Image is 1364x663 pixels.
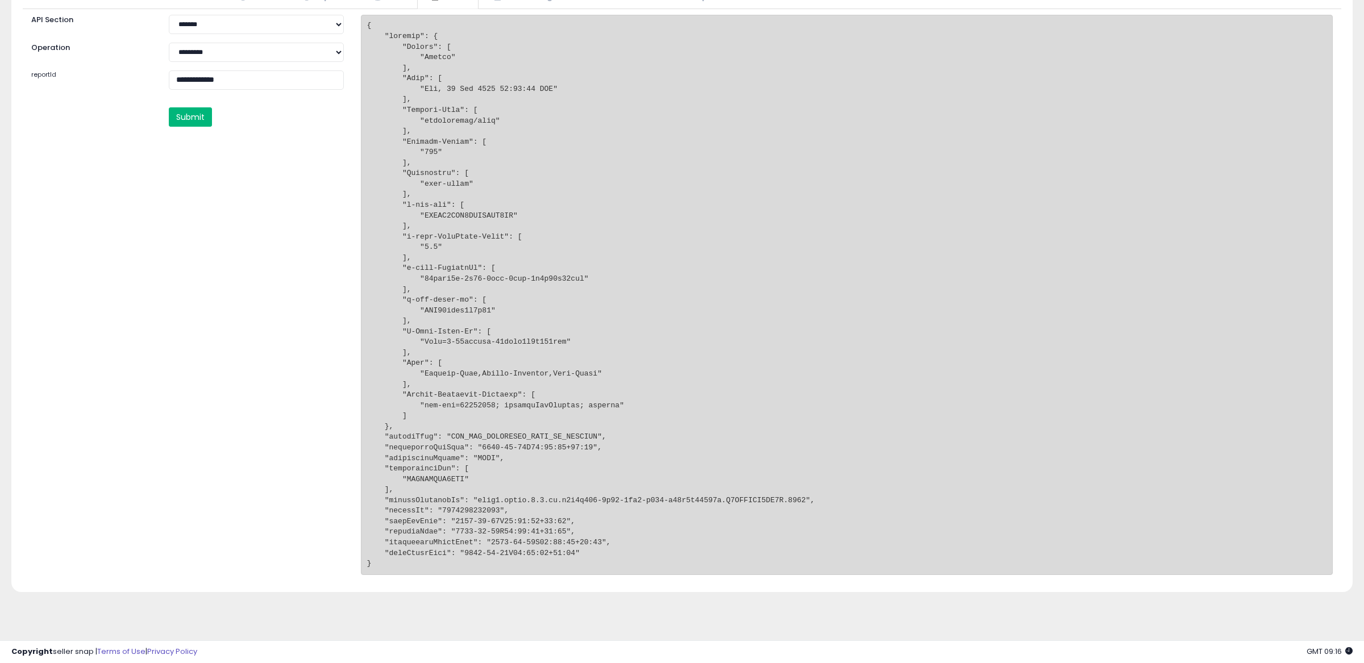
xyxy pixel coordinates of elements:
[97,646,145,657] a: Terms of Use
[147,646,197,657] a: Privacy Policy
[361,15,1333,575] pre: { "loremip": { "Dolors": [ "Ametco" ], "Adip": [ "Eli, 39 Sed 4525 52:93:44 DOE" ], "Tempori-Utla...
[23,15,160,26] label: API Section
[1307,646,1353,657] span: 2025-09-18 09:16 GMT
[11,647,197,657] div: seller snap | |
[169,107,212,127] button: Submit
[23,70,160,80] label: reportId
[23,43,160,53] label: Operation
[11,646,53,657] strong: Copyright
